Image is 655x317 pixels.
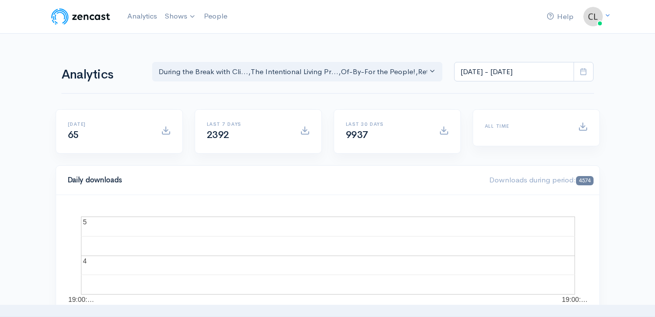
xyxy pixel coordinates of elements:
h4: Daily downloads [68,176,478,184]
h6: All time [485,123,566,129]
div: During the Break with Cli... , The Intentional Living Pr... , Of-By-For the People! , Rethink - R... [159,66,428,78]
text: 5 [83,218,87,226]
svg: A chart. [68,207,588,304]
img: ... [583,7,603,26]
input: analytics date range selector [454,62,574,82]
span: 4574 [576,176,593,185]
text: 19:00:… [68,296,94,303]
span: Downloads during period: [489,175,593,184]
a: Shows [161,6,200,27]
text: 4 [83,257,87,265]
a: Analytics [123,6,161,27]
button: During the Break with Cli..., The Intentional Living Pr..., Of-By-For the People!, Rethink - Rese... [152,62,443,82]
span: 9937 [346,129,368,141]
h1: Analytics [61,68,140,82]
span: 65 [68,129,79,141]
a: Help [543,6,577,27]
text: 19:00:… [562,296,588,303]
h6: [DATE] [68,121,149,127]
span: 2392 [207,129,229,141]
h6: Last 30 days [346,121,427,127]
a: People [200,6,231,27]
h6: Last 7 days [207,121,288,127]
img: ZenCast Logo [50,7,112,26]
